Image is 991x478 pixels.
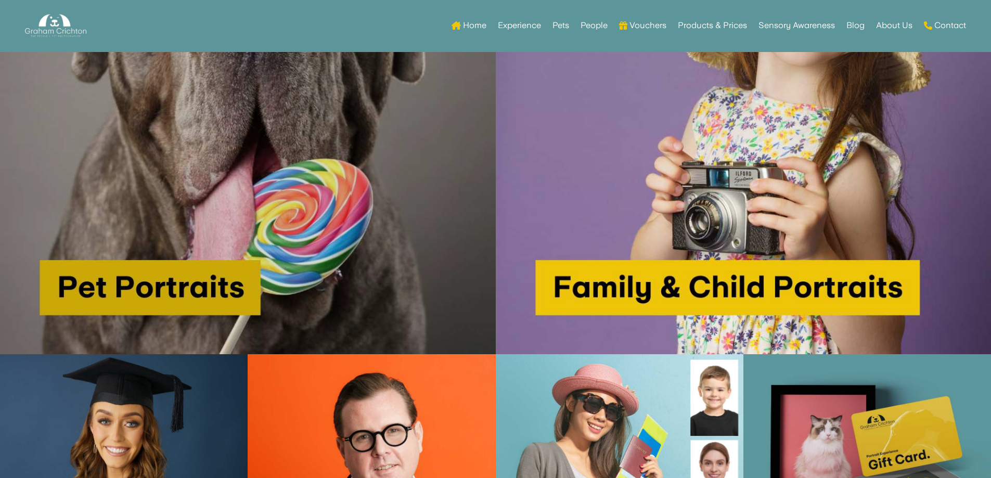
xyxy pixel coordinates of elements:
a: Experience [498,5,541,46]
a: Sensory Awareness [758,5,835,46]
a: Home [452,5,486,46]
a: Products & Prices [678,5,747,46]
a: About Us [876,5,912,46]
a: Vouchers [619,5,666,46]
a: Blog [846,5,865,46]
a: Pets [552,5,569,46]
a: Contact [924,5,966,46]
img: Graham Crichton Photography Logo - Graham Crichton - Belfast Family & Pet Photography Studio [25,11,86,40]
a: People [581,5,608,46]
